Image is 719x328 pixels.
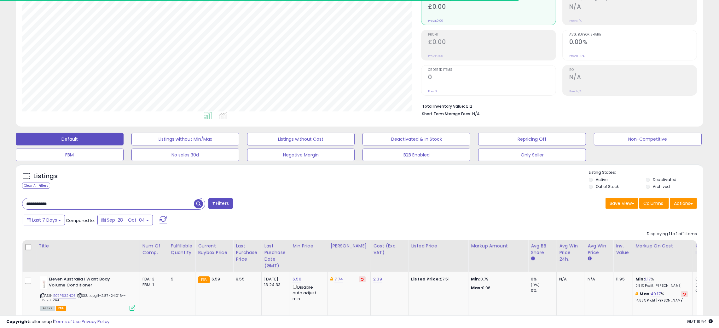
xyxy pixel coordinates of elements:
[588,243,611,256] div: Avg Win Price
[208,198,233,209] button: Filters
[471,285,482,291] strong: Max:
[22,183,50,189] div: Clear All Filters
[640,291,651,297] b: Max:
[334,276,343,282] a: 7.74
[56,306,67,311] span: FBA
[411,243,466,249] div: Listed Price
[142,282,163,288] div: FBM: 1
[635,276,645,282] b: Min:
[422,111,471,116] b: Short Term Storage Fees:
[478,133,586,145] button: Repricing Off
[373,243,406,256] div: Cost (Exc. VAT)
[49,276,125,290] b: Eleven Australia I Want Body Volume Conditioner
[362,149,470,161] button: B2B Enabled
[107,217,145,223] span: Sep-28 - Oct-04
[53,293,76,298] a: B07P532NQ5
[569,38,697,47] h2: 0.00%
[478,149,586,161] button: Only Seller
[40,306,55,311] span: All listings currently available for purchase on Amazon
[531,243,554,256] div: Avg BB Share
[531,288,556,293] div: 0%
[131,133,239,145] button: Listings without Min/Max
[16,133,124,145] button: Default
[264,243,287,269] div: Last Purchase Date (GMT)
[569,33,697,37] span: Avg. Buybox Share
[82,319,109,325] a: Privacy Policy
[639,198,669,209] button: Columns
[23,215,65,225] button: Last 7 Days
[40,276,135,310] div: ASIN:
[531,256,535,262] small: Avg BB Share.
[633,240,693,272] th: The percentage added to the cost of goods (COGS) that forms the calculator for Min & Max prices.
[569,68,697,72] span: ROI
[472,111,480,117] span: N/A
[171,243,193,256] div: Fulfillable Quantity
[411,276,440,282] b: Listed Price:
[428,38,555,47] h2: £0.00
[428,33,555,37] span: Profit
[247,133,355,145] button: Listings without Cost
[594,133,702,145] button: Non-Competitive
[40,276,47,289] img: 21+7eIIiEaL._SL40_.jpg
[606,198,638,209] button: Save View
[40,293,126,303] span: | SKU: qogit-2.87-241016---12.23-VA4
[695,243,718,256] div: Ordered Items
[293,284,323,302] div: Disable auto adjust min
[616,276,628,282] div: 11.95
[645,276,651,282] a: 1.17
[559,243,582,263] div: Avg Win Price 24h.
[635,243,690,249] div: Markup on Cost
[471,276,523,282] p: 0.79
[635,291,688,303] div: %
[428,54,443,58] small: Prev: £0.00
[653,177,676,182] label: Deactivated
[428,19,443,23] small: Prev: £0.00
[6,319,29,325] strong: Copyright
[589,170,703,176] p: Listing States:
[428,68,555,72] span: Ordered Items
[33,172,58,181] h5: Listings
[16,149,124,161] button: FBM
[569,74,697,82] h2: N/A
[32,217,57,223] span: Last 7 Days
[635,292,638,296] i: This overrides the store level max markup for this listing
[635,284,688,288] p: 0.51% Profit [PERSON_NAME]
[569,19,582,23] small: Prev: N/A
[695,282,704,287] small: (0%)
[616,243,630,256] div: Inv. value
[670,198,697,209] button: Actions
[66,218,95,223] span: Compared to:
[569,89,582,93] small: Prev: N/A
[362,133,470,145] button: Deactivated & In Stock
[635,298,688,303] p: 14.88% Profit [PERSON_NAME]
[39,243,137,249] div: Title
[569,3,697,12] h2: N/A
[471,243,525,249] div: Markup Amount
[198,243,230,256] div: Current Buybox Price
[428,74,555,82] h2: 0
[293,276,301,282] a: 6.50
[428,3,555,12] h2: £0.00
[171,276,190,282] div: 5
[422,102,692,110] li: £12
[471,276,480,282] strong: Min:
[531,282,540,287] small: (0%)
[428,89,437,93] small: Prev: 0
[411,276,463,282] div: £7.51
[596,184,619,189] label: Out of Stock
[588,276,608,282] div: N/A
[647,231,697,237] div: Displaying 1 to 1 of 1 items
[653,184,670,189] label: Archived
[236,243,259,263] div: Last Purchase Price
[531,276,556,282] div: 0%
[97,215,153,225] button: Sep-28 - Oct-04
[247,149,355,161] button: Negative Margin
[596,177,607,182] label: Active
[569,54,584,58] small: Prev: 0.00%
[559,276,580,282] div: N/A
[264,276,285,288] div: [DATE] 13:24:33
[651,291,661,297] a: 40.17
[142,243,165,256] div: Num of Comp.
[54,319,81,325] a: Terms of Use
[643,200,663,206] span: Columns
